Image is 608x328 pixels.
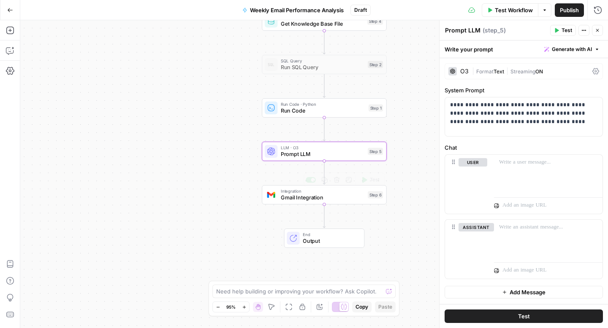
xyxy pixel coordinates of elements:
div: Step 5 [368,148,383,155]
div: LLM · O3Prompt LLMStep 5 [262,142,387,161]
g: Edge from step_6 to end [323,204,326,228]
div: Step 1 [369,104,383,111]
div: assistant [445,220,487,279]
span: Format [476,68,494,75]
button: Copy [352,301,372,312]
span: End [303,231,358,238]
span: Run Code · Python [281,101,365,108]
div: Step 4 [367,17,383,24]
button: Test [550,25,576,36]
button: assistant [459,223,494,231]
div: Step 2 [368,61,383,68]
span: Run SQL Query [281,63,364,71]
span: Text [494,68,504,75]
label: System Prompt [445,86,603,94]
span: 95% [226,304,236,310]
button: Generate with AI [541,44,603,55]
button: Weekly Email Performance Analysis [237,3,349,17]
div: Write your prompt [440,40,608,58]
span: | [472,67,476,75]
button: user [459,158,487,167]
span: Copy [356,303,368,311]
div: user [445,155,487,214]
span: Streaming [510,68,535,75]
span: Gmail Integration [281,194,364,202]
g: Edge from step_1 to step_5 [323,118,326,141]
span: Prompt LLM [281,150,364,158]
textarea: Prompt LLM [445,26,480,35]
span: SQL Query [281,58,364,64]
span: ( step_5 ) [483,26,506,35]
span: Generate with AI [552,46,592,53]
button: Test Workflow [482,3,538,17]
span: Paste [378,303,392,311]
button: Paste [375,301,396,312]
span: Publish [560,6,579,14]
div: Step 6 [368,191,383,198]
span: | [504,67,510,75]
span: Draft [354,6,367,14]
label: Chat [445,143,603,152]
button: Test [358,175,383,185]
span: LLM · O3 [281,145,364,151]
button: Add Message [445,286,603,298]
span: Weekly Email Performance Analysis [250,6,344,14]
div: O3 [460,68,469,74]
div: Get Knowledge Base FileGet Knowledge Base FileStep 4 [262,11,387,31]
g: Edge from step_4 to step_2 [323,31,326,54]
span: Test [518,312,530,320]
span: Run Code [281,107,365,115]
span: Integration [281,188,364,194]
button: Test [445,309,603,323]
span: ON [535,68,543,75]
button: Publish [555,3,584,17]
span: Test [562,27,572,34]
div: IntegrationGmail IntegrationStep 6Test [262,185,387,204]
span: Test [370,176,380,183]
span: Test Workflow [495,6,533,14]
img: gmail%20(1).png [267,191,275,199]
div: SQL QueryRun SQL QueryStep 2 [262,55,387,74]
span: Output [303,237,358,245]
g: Edge from step_2 to step_1 [323,74,326,97]
span: Add Message [510,288,546,296]
div: Run Code · PythonRun CodeStep 1 [262,98,387,118]
span: Get Knowledge Base File [281,20,364,28]
div: EndOutput [262,229,387,248]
